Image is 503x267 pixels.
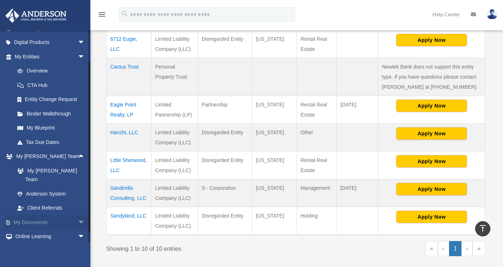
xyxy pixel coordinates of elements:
td: [US_STATE] [252,151,297,179]
a: vertical_align_top [475,221,490,236]
i: search [121,10,129,18]
td: 6712 Eugie, LLC [107,30,152,58]
td: Limited Partnership (LP) [151,96,198,123]
a: My Blueprint [10,121,92,135]
td: Other [297,123,337,151]
span: arrow_drop_down [78,35,92,50]
td: Hanzhi, LLC [107,123,152,151]
a: Online Learningarrow_drop_down [5,229,96,244]
td: Little Sherwood, LLC [107,151,152,179]
td: [US_STATE] [252,96,297,123]
a: Overview [10,64,89,78]
td: Limited Liability Company (LLC) [151,179,198,207]
td: Disregarded Entity [198,207,252,235]
td: Cactus Trust [107,58,152,96]
a: menu [98,13,106,19]
td: [US_STATE] [252,123,297,151]
a: First [425,241,438,256]
td: Limited Liability Company (LLC) [151,151,198,179]
img: User Pic [487,9,498,19]
a: My [PERSON_NAME] Teamarrow_drop_up [5,149,96,164]
td: Rental Real Estate [297,96,337,123]
td: Disregarded Entity [198,151,252,179]
td: Rental Real Estate [297,30,337,58]
td: Sandyland, LLC [107,207,152,235]
td: Limited Liability Company (LLC) [151,207,198,235]
a: My Documentsarrow_drop_down [5,215,96,229]
i: menu [98,10,106,19]
a: Client Referrals [10,201,96,215]
td: [US_STATE] [252,207,297,235]
a: Binder Walkthrough [10,106,92,121]
td: Limited Liability Company (LLC) [151,123,198,151]
a: My Entitiesarrow_drop_down [5,49,92,64]
td: [DATE] [337,179,378,207]
button: Apply Now [396,100,467,112]
a: CTA Hub [10,78,92,92]
a: Tax Due Dates [10,135,92,149]
img: Anderson Advisors Platinum Portal [3,9,69,23]
td: Disregarded Entity [198,123,252,151]
td: Management [297,179,337,207]
div: Showing 1 to 10 of 10 entries [106,241,290,254]
span: arrow_drop_down [78,229,92,244]
a: Anderson System [10,187,96,201]
a: My [PERSON_NAME] Team [10,163,96,187]
i: vertical_align_top [478,224,487,233]
td: Eagle Point Realty, LP [107,96,152,123]
td: [DATE] [337,96,378,123]
button: Apply Now [396,155,467,167]
td: Disregarded Entity [198,30,252,58]
td: Holding [297,207,337,235]
a: Digital Productsarrow_drop_down [5,35,96,50]
td: Sandirella Consulting, LLC [107,179,152,207]
button: Apply Now [396,127,467,140]
td: Limited Liability Company (LLC) [151,30,198,58]
td: S - Corporation [198,179,252,207]
a: Entity Change Request [10,92,92,107]
td: [US_STATE] [252,30,297,58]
span: arrow_drop_down [78,49,92,64]
span: arrow_drop_up [78,149,92,164]
button: Apply Now [396,34,467,46]
td: Personal Property Trust [151,58,198,96]
td: Newtek Bank does not support this entity type. If you have questions please contact [PERSON_NAME]... [378,58,485,96]
td: [US_STATE] [252,179,297,207]
td: Partnership [198,96,252,123]
button: Apply Now [396,211,467,223]
td: Rental Real Estate [297,151,337,179]
button: Apply Now [396,183,467,195]
span: arrow_drop_down [78,215,92,230]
